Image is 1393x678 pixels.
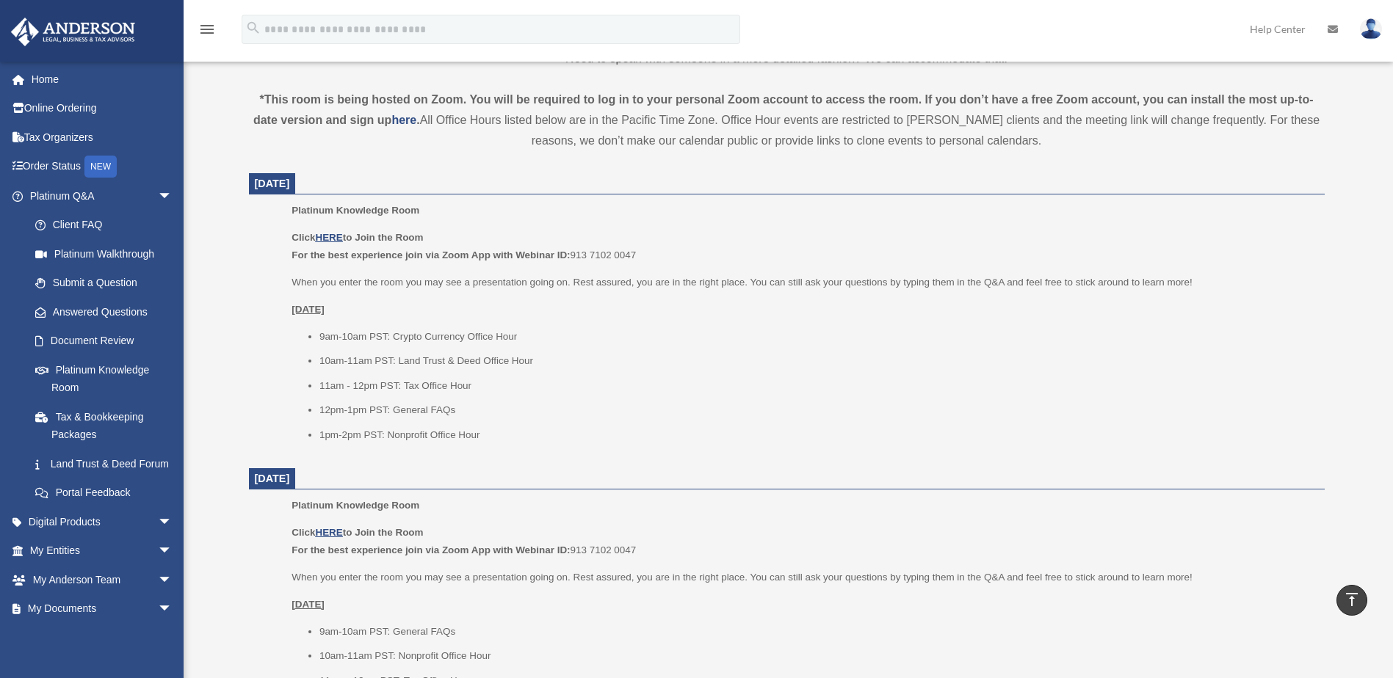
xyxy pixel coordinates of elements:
a: Land Trust & Deed Forum [21,449,195,478]
a: Platinum Q&Aarrow_drop_down [10,181,195,211]
a: My Documentsarrow_drop_down [10,594,195,624]
a: Digital Productsarrow_drop_down [10,507,195,536]
b: For the best experience join via Zoom App with Webinar ID: [292,249,570,260]
span: arrow_drop_down [158,594,187,624]
a: Answered Questions [21,297,195,327]
span: Platinum Knowledge Room [292,500,419,511]
strong: *This room is being hosted on Zoom. You will be required to log in to your personal Zoom account ... [253,93,1314,126]
a: Platinum Knowledge Room [21,355,187,402]
p: When you enter the room you may see a presentation going on. Rest assured, you are in the right p... [292,569,1314,586]
a: Submit a Question [21,269,195,298]
a: HERE [315,527,342,538]
a: menu [198,26,216,38]
a: Client FAQ [21,211,195,240]
a: Document Review [21,327,195,356]
p: When you enter the room you may see a presentation going on. Rest assured, you are in the right p... [292,274,1314,291]
span: arrow_drop_down [158,623,187,653]
a: Order StatusNEW [10,152,195,182]
u: [DATE] [292,599,325,610]
a: Platinum Walkthrough [21,239,195,269]
a: My Entitiesarrow_drop_down [10,536,195,566]
div: NEW [84,156,117,178]
div: All Office Hours listed below are in the Pacific Time Zone. Office Hour events are restricted to ... [249,90,1325,151]
i: search [245,20,261,36]
span: [DATE] [255,473,290,484]
li: 9am-10am PST: General FAQs [319,623,1314,641]
li: 9am-10am PST: Crypto Currency Office Hour [319,328,1314,346]
p: 913 7102 0047 [292,229,1314,263]
span: arrow_drop_down [158,507,187,537]
li: 10am-11am PST: Nonprofit Office Hour [319,647,1314,665]
strong: . [416,114,419,126]
img: Anderson Advisors Platinum Portal [7,18,140,46]
li: 1pm-2pm PST: Nonprofit Office Hour [319,426,1314,444]
a: here [391,114,416,126]
img: User Pic [1360,18,1382,40]
a: Home [10,65,195,94]
a: Portal Feedback [21,478,195,508]
li: 12pm-1pm PST: General FAQs [319,401,1314,419]
i: menu [198,21,216,38]
a: My Anderson Teamarrow_drop_down [10,565,195,594]
li: 10am-11am PST: Land Trust & Deed Office Hour [319,352,1314,370]
i: vertical_align_top [1343,591,1361,608]
span: arrow_drop_down [158,536,187,566]
span: arrow_drop_down [158,181,187,211]
span: [DATE] [255,178,290,189]
p: 913 7102 0047 [292,524,1314,558]
span: Platinum Knowledge Room [292,205,419,216]
span: arrow_drop_down [158,565,187,595]
b: For the best experience join via Zoom App with Webinar ID: [292,544,570,555]
a: HERE [315,232,342,243]
b: Click to Join the Room [292,232,423,243]
b: Click to Join the Room [292,527,423,538]
a: Online Learningarrow_drop_down [10,623,195,652]
a: vertical_align_top [1336,585,1367,616]
a: Tax & Bookkeeping Packages [21,402,195,449]
a: Tax Organizers [10,123,195,152]
a: Online Ordering [10,94,195,123]
u: [DATE] [292,304,325,315]
li: 11am - 12pm PST: Tax Office Hour [319,377,1314,395]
